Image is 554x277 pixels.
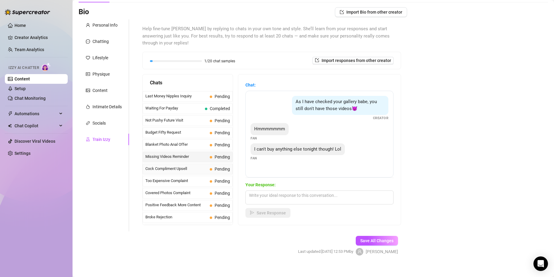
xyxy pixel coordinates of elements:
a: Content [15,77,30,81]
div: Socials [92,120,106,126]
span: idcard [86,72,90,76]
span: Pending [215,191,230,196]
span: message [86,39,90,44]
span: I can't buy anything else tonight though! Lol [254,146,341,152]
img: Chat Copilot [8,124,12,128]
div: Physique [92,71,110,77]
div: Personal Info [92,22,118,28]
div: Intimate Details [92,103,122,110]
div: Lifestyle [92,54,108,61]
a: Setup [15,86,26,91]
span: Creator [373,116,389,121]
span: Chats [150,79,162,86]
img: logo-BBDzfeDw.svg [5,9,50,15]
span: Not Pushy Future Visit [145,117,207,123]
button: Save Response [245,208,290,218]
span: Chat Copilot [15,121,57,131]
span: fire [86,105,90,109]
span: user [358,249,362,254]
span: Save All Changes [360,238,394,243]
button: Import Bio from other creator [335,7,407,17]
span: Help fine-tune [PERSON_NAME] by replying to chats in your own tone and style. She’ll learn from y... [142,25,401,47]
span: import [315,58,319,62]
a: Home [15,23,26,28]
span: Import Bio from other creator [346,10,402,15]
button: Import responses from other creator [313,57,394,64]
a: Discover Viral Videos [15,139,55,144]
span: Pending [215,155,230,159]
span: Completed [210,106,230,111]
span: Blanket Photo Anal Offer [145,142,207,148]
span: Import responses from other creator [322,58,391,63]
span: Covered Photos Complaint [145,190,207,196]
span: Budget Fifty Request [145,129,207,135]
a: Creator Analytics [15,33,63,42]
span: user [86,23,90,27]
span: Waiting For Payday [145,105,202,111]
strong: Your Response: [245,182,276,187]
span: Broke Rejection [145,214,207,220]
span: Fan [251,156,257,161]
div: Content [92,87,108,94]
span: picture [86,88,90,93]
span: Hmmmmmmm [254,126,285,132]
span: Pending [215,179,230,184]
a: Team Analytics [15,47,44,52]
span: Pending [215,142,230,147]
span: Pending [215,215,230,220]
span: Positive Feedback More Content [145,202,207,208]
span: import [340,10,344,14]
span: Automations [15,109,57,119]
span: Last updated: [DATE] 12:53 PM by [298,249,353,255]
span: experiment [86,137,90,142]
span: 1/20 chat samples [204,59,235,63]
span: Last Money Nipples Inquiry [145,93,207,99]
a: Settings [15,151,31,156]
span: As I have checked your gallery babe, you still don't have those videos😈 [296,99,377,112]
span: Pending [215,167,230,171]
h3: Bio [79,7,89,17]
strong: Chat: [245,83,256,87]
a: Chat Monitoring [15,96,46,101]
span: thunderbolt [8,111,13,116]
span: Too Expensive Complaint [145,178,207,184]
span: Pending [215,203,230,208]
div: Open Intercom Messenger [533,256,548,271]
span: link [86,121,90,125]
span: Fan [251,136,257,141]
span: Cock Compliment Upsell [145,166,207,172]
span: Izzy AI Chatter [8,65,39,71]
span: heart [86,56,90,60]
span: Missing Videos Reminder [145,154,207,160]
span: Pending [215,118,230,123]
img: AI Chatter [41,63,51,71]
span: [PERSON_NAME] [366,248,398,255]
span: Pending [215,94,230,99]
div: Chatting [92,38,109,45]
div: Train Izzy [92,136,110,143]
button: Save All Changes [356,236,398,246]
span: Pending [215,130,230,135]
